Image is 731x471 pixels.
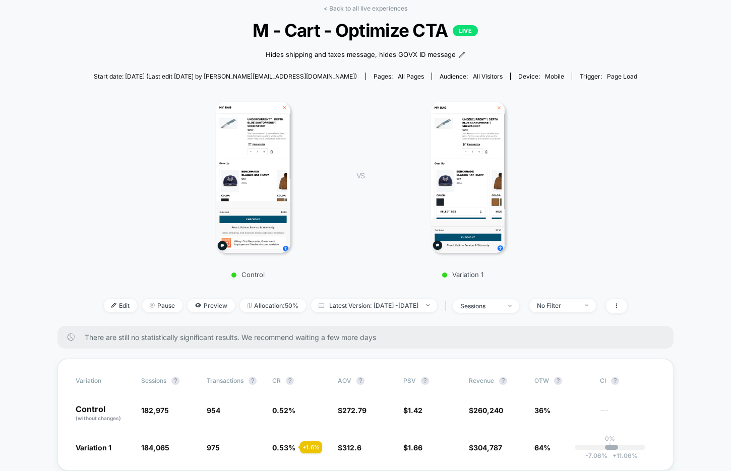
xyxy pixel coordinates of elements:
span: 11.06 % [607,452,638,459]
p: | [609,442,611,450]
div: sessions [460,302,501,310]
p: Control [76,405,131,422]
span: 304,787 [473,443,502,452]
span: 1.66 [408,443,422,452]
span: Revenue [469,377,494,384]
p: Variation 1 [375,271,551,279]
span: Sessions [141,377,166,384]
span: There are still no statistically significant results. We recommend waiting a few more days [85,333,653,342]
img: end [150,303,155,308]
button: ? [421,377,429,385]
span: 182,975 [141,406,169,415]
p: Control [160,271,336,279]
div: No Filter [537,302,577,309]
span: CR [272,377,281,384]
span: 954 [207,406,220,415]
span: 64% [534,443,551,452]
span: M - Cart - Optimize CTA [121,20,611,41]
span: Hides shipping and taxes message, hides GOVX ID message [266,50,456,60]
span: 0.52 % [272,406,295,415]
span: 0.53 % [272,443,295,452]
button: ? [286,377,294,385]
span: mobile [545,73,564,80]
span: $ [403,406,422,415]
span: Page Load [607,73,637,80]
img: Variation 1 main [431,102,505,253]
button: ? [499,377,507,385]
img: end [508,305,512,307]
img: Control main [216,102,290,253]
span: Preview [188,299,235,312]
span: $ [469,443,502,452]
p: LIVE [453,25,478,36]
span: Start date: [DATE] (Last edit [DATE] by [PERSON_NAME][EMAIL_ADDRESS][DOMAIN_NAME]) [94,73,357,80]
p: 0% [605,435,615,442]
span: Latest Version: [DATE] - [DATE] [311,299,437,312]
span: | [442,299,453,313]
span: --- [600,408,655,422]
span: 975 [207,443,220,452]
span: $ [403,443,422,452]
span: 184,065 [141,443,169,452]
span: 1.42 [408,406,422,415]
span: 260,240 [473,406,503,415]
span: $ [338,443,361,452]
button: ? [171,377,179,385]
button: ? [554,377,562,385]
div: Pages: [374,73,424,80]
span: Variation [76,377,131,385]
span: Edit [104,299,137,312]
img: end [426,304,430,306]
button: ? [356,377,364,385]
span: + [613,452,617,459]
span: (without changes) [76,415,121,421]
span: Transactions [207,377,243,384]
img: calendar [319,303,324,308]
img: end [585,304,588,306]
span: Pause [142,299,182,312]
img: edit [111,303,116,308]
span: PSV [403,377,416,384]
button: ? [249,377,257,385]
span: OTW [534,377,590,385]
span: Variation 1 [76,443,111,452]
a: < Back to all live experiences [324,5,407,12]
span: -7.06 % [585,452,607,459]
span: CI [600,377,655,385]
span: VS [356,171,364,180]
span: $ [469,406,503,415]
div: Trigger: [580,73,637,80]
span: $ [338,406,367,415]
span: Device: [510,73,572,80]
span: 312.6 [342,443,361,452]
div: Audience: [440,73,503,80]
button: ? [611,377,619,385]
span: Allocation: 50% [240,299,306,312]
span: AOV [338,377,351,384]
span: 36% [534,406,551,415]
span: 272.79 [342,406,367,415]
span: All Visitors [473,73,503,80]
span: all pages [398,73,424,80]
div: + 1.6 % [300,441,322,453]
img: rebalance [248,303,252,308]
